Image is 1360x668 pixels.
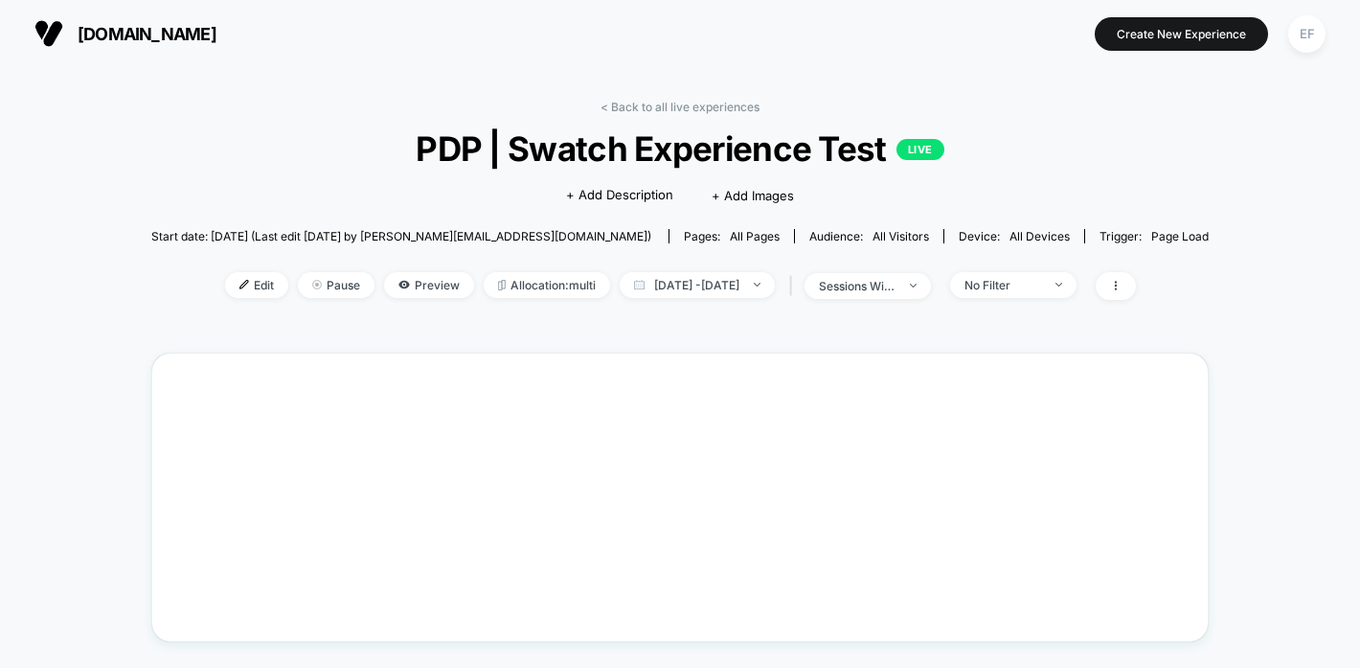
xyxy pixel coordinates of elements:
span: Pause [298,272,374,298]
img: end [910,284,917,288]
span: Allocation: multi [484,272,610,298]
span: all devices [1009,229,1070,243]
span: all pages [730,229,780,243]
button: Create New Experience [1095,17,1268,51]
div: Audience: [809,229,929,243]
a: < Back to all live experiences [601,100,759,114]
span: | [784,272,805,300]
span: [DOMAIN_NAME] [78,24,216,44]
span: Page Load [1151,229,1209,243]
span: [DATE] - [DATE] [620,272,775,298]
img: edit [239,280,249,289]
span: Preview [384,272,474,298]
div: Pages: [684,229,780,243]
img: rebalance [498,280,506,290]
span: All Visitors [873,229,929,243]
span: Edit [225,272,288,298]
button: [DOMAIN_NAME] [29,18,222,49]
img: Visually logo [34,19,63,48]
div: No Filter [964,278,1041,292]
div: EF [1288,15,1326,53]
p: LIVE [896,139,944,160]
img: end [754,283,760,287]
img: end [312,280,322,289]
span: Start date: [DATE] (Last edit [DATE] by [PERSON_NAME][EMAIL_ADDRESS][DOMAIN_NAME]) [151,229,651,243]
img: calendar [634,280,645,289]
span: Device: [943,229,1084,243]
span: + Add Images [712,188,794,203]
span: + Add Description [566,186,673,205]
img: end [1055,283,1062,287]
button: EF [1282,14,1331,54]
div: sessions with impression [819,279,895,293]
span: PDP | Swatch Experience Test [204,128,1155,169]
div: Trigger: [1099,229,1209,243]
